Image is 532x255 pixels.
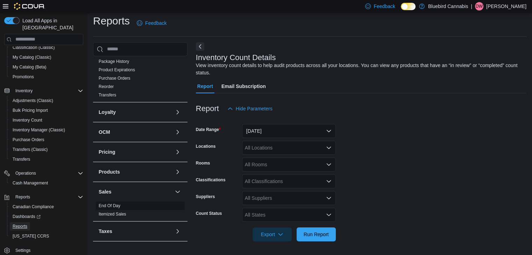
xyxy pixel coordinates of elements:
[10,203,83,211] span: Canadian Compliance
[1,192,86,202] button: Reports
[20,17,83,31] span: Load All Apps in [GEOGRAPHIC_DATA]
[99,93,116,97] a: Transfers
[99,129,110,136] h3: OCM
[196,127,221,132] label: Date Range
[10,203,57,211] a: Canadian Compliance
[13,193,83,201] span: Reports
[99,59,129,64] span: Package History
[10,145,50,154] a: Transfers (Classic)
[13,117,42,123] span: Inventory Count
[7,115,86,125] button: Inventory Count
[13,180,48,186] span: Cash Management
[475,2,483,10] div: Dustin watts
[14,3,45,10] img: Cova
[10,73,37,81] a: Promotions
[225,102,275,116] button: Hide Parameters
[236,105,272,112] span: Hide Parameters
[304,231,329,238] span: Run Report
[253,227,292,241] button: Export
[196,177,226,183] label: Classifications
[196,104,219,113] h3: Report
[99,228,172,235] button: Taxes
[13,224,27,229] span: Reports
[196,42,204,51] button: Next
[297,227,336,241] button: Run Report
[93,202,187,221] div: Sales
[13,64,47,70] span: My Catalog (Beta)
[10,155,83,163] span: Transfers
[99,211,126,217] span: Itemized Sales
[221,79,266,93] span: Email Subscription
[13,87,35,95] button: Inventory
[7,145,86,154] button: Transfers (Classic)
[10,179,51,187] a: Cash Management
[10,136,83,144] span: Purchase Orders
[196,144,216,149] label: Locations
[99,92,116,98] span: Transfers
[10,63,83,71] span: My Catalog (Beta)
[10,106,51,115] a: Bulk Pricing Import
[7,135,86,145] button: Purchase Orders
[374,3,395,10] span: Feedback
[99,148,115,155] h3: Pricing
[10,232,52,240] a: [US_STATE] CCRS
[99,84,114,89] span: Reorder
[10,96,83,105] span: Adjustments (Classic)
[99,84,114,89] a: Reorder
[7,202,86,212] button: Canadian Compliance
[99,129,172,136] button: OCM
[13,233,49,239] span: [US_STATE] CCRS
[15,170,36,176] span: Operations
[93,14,130,28] h1: Reports
[242,124,336,138] button: [DATE]
[99,168,120,175] h3: Products
[13,98,53,103] span: Adjustments (Classic)
[13,169,83,177] span: Operations
[7,105,86,115] button: Bulk Pricing Import
[196,53,276,62] h3: Inventory Count Details
[7,72,86,82] button: Promotions
[10,43,58,52] a: Classification (Classic)
[10,212,43,221] a: Dashboards
[10,179,83,187] span: Cash Management
[10,53,54,61] a: My Catalog (Classic)
[173,168,182,176] button: Products
[197,79,213,93] span: Report
[13,87,83,95] span: Inventory
[99,67,135,72] a: Product Expirations
[13,204,54,210] span: Canadian Compliance
[7,43,86,52] button: Classification (Classic)
[326,178,332,184] button: Open list of options
[13,137,44,143] span: Purchase Orders
[99,76,130,81] a: Purchase Orders
[10,63,49,71] a: My Catalog (Beta)
[196,194,215,199] label: Suppliers
[99,109,116,116] h3: Loyalty
[173,188,182,196] button: Sales
[10,126,83,134] span: Inventory Manager (Classic)
[99,188,112,195] h3: Sales
[7,62,86,72] button: My Catalog (Beta)
[99,109,172,116] button: Loyalty
[401,3,416,10] input: Dark Mode
[10,136,47,144] a: Purchase Orders
[10,96,56,105] a: Adjustments (Classic)
[99,228,112,235] h3: Taxes
[476,2,483,10] span: Dw
[257,227,288,241] span: Export
[196,160,210,166] label: Rooms
[15,248,30,253] span: Settings
[326,162,332,167] button: Open list of options
[99,203,120,208] a: End Of Day
[7,125,86,135] button: Inventory Manager (Classic)
[99,67,135,73] span: Product Expirations
[145,20,166,27] span: Feedback
[13,54,51,60] span: My Catalog (Classic)
[13,169,39,177] button: Operations
[471,2,472,10] p: |
[15,194,30,200] span: Reports
[10,145,83,154] span: Transfers (Classic)
[7,221,86,231] button: Reports
[486,2,526,10] p: [PERSON_NAME]
[13,246,33,255] a: Settings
